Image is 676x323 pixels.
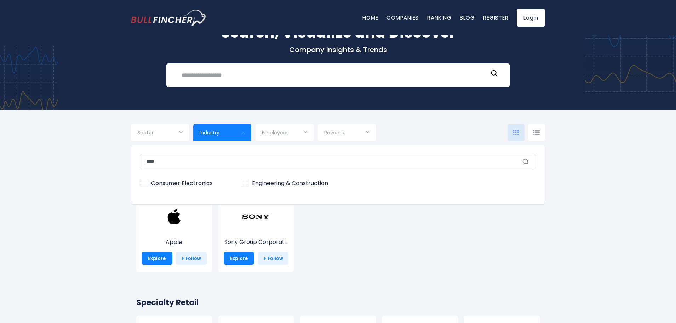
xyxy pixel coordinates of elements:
[241,180,328,187] span: Engineering & Construction
[140,180,213,187] span: Consumer Electronics
[362,14,378,21] a: Home
[483,14,508,21] a: Register
[262,129,289,136] span: Employees
[200,129,219,136] span: Industry
[324,129,346,136] span: Revenue
[131,10,207,26] img: bullfincher logo
[386,14,419,21] a: Companies
[131,10,207,26] a: Go to homepage
[460,14,475,21] a: Blog
[517,9,545,27] a: Login
[489,69,499,79] button: Search
[427,14,451,21] a: Ranking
